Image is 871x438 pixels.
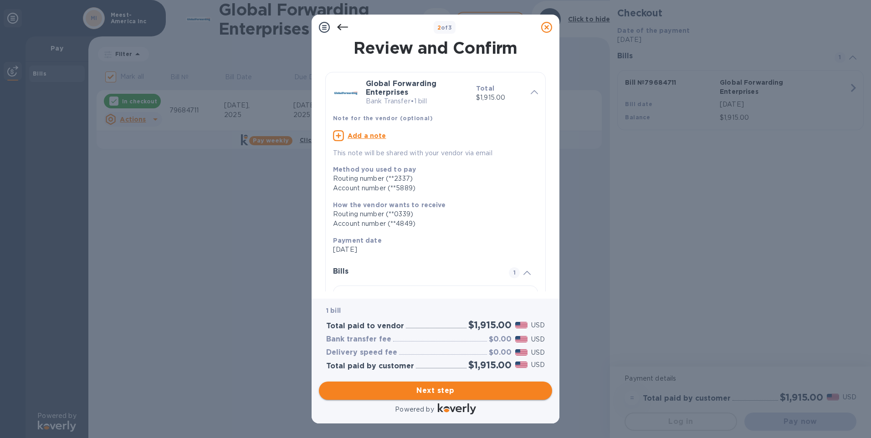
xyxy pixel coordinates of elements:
h1: Review and Confirm [323,38,548,57]
h2: $1,915.00 [468,359,512,371]
span: 2 [437,24,441,31]
span: Next step [326,385,545,396]
u: Add a note [348,132,386,139]
b: Method you used to pay [333,166,416,173]
h3: Bank transfer fee [326,335,391,344]
b: of 3 [437,24,452,31]
div: Account number (**5889) [333,183,531,193]
h3: Total paid by customer [326,362,414,371]
h2: $1,915.00 [468,319,512,331]
div: Global Forwarding EnterprisesBank Transfer•1 billTotal$1,915.00Note for the vendor (optional)Add ... [333,80,538,158]
p: Powered by [395,405,434,414]
p: USD [531,360,545,370]
p: [DATE] [333,245,531,255]
span: 1 [509,267,520,278]
div: Account number (**4849) [333,219,531,229]
div: Routing number (**0339) [333,209,531,219]
p: USD [531,348,545,357]
b: Total [476,85,494,92]
h3: Delivery speed fee [326,348,397,357]
p: Bank Transfer • 1 bill [366,97,469,106]
b: Note for the vendor (optional) [333,115,433,122]
img: USD [515,349,528,356]
img: USD [515,336,528,342]
img: USD [515,322,528,328]
h3: Total paid to vendor [326,322,404,331]
b: Global Forwarding Enterprises [366,79,436,97]
b: 1 bill [326,307,341,314]
p: USD [531,321,545,330]
div: Routing number (**2337) [333,174,531,183]
b: How the vendor wants to receive [333,201,446,209]
img: USD [515,362,528,368]
h3: Bills [333,267,498,276]
b: Payment date [333,237,382,244]
button: Next step [319,382,552,400]
h3: $0.00 [489,335,512,344]
p: USD [531,335,545,344]
h3: $0.00 [489,348,512,357]
p: This note will be shared with your vendor via email [333,148,538,158]
p: $1,915.00 [476,93,523,102]
img: Logo [438,403,476,414]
